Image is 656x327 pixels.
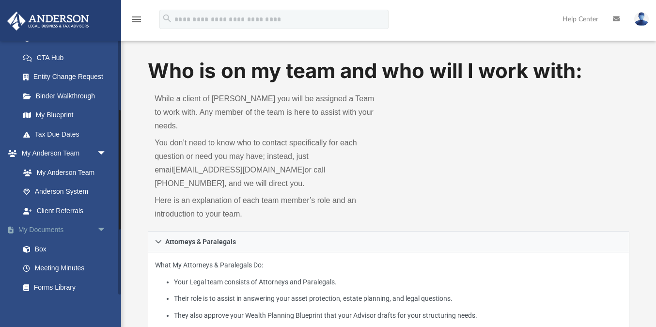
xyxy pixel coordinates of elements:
[14,239,116,259] a: Box
[165,238,236,245] span: Attorneys & Paralegals
[14,278,116,297] a: Forms Library
[14,125,121,144] a: Tax Due Dates
[148,57,629,85] h1: Who is on my team and who will I work with:
[4,12,92,31] img: Anderson Advisors Platinum Portal
[14,48,121,67] a: CTA Hub
[97,144,116,164] span: arrow_drop_down
[14,259,121,278] a: Meeting Minutes
[634,12,649,26] img: User Pic
[97,220,116,240] span: arrow_drop_down
[14,106,116,125] a: My Blueprint
[7,144,116,163] a: My Anderson Teamarrow_drop_down
[173,166,304,174] a: [EMAIL_ADDRESS][DOMAIN_NAME]
[155,194,382,221] p: Here is an explanation of each team member’s role and an introduction to your team.
[174,276,622,288] li: Your Legal team consists of Attorneys and Paralegals.
[155,92,382,133] p: While a client of [PERSON_NAME] you will be assigned a Team to work with. Any member of the team ...
[14,201,116,220] a: Client Referrals
[162,13,172,24] i: search
[14,86,121,106] a: Binder Walkthrough
[131,14,142,25] i: menu
[14,182,116,202] a: Anderson System
[14,67,121,87] a: Entity Change Request
[174,293,622,305] li: Their role is to assist in answering your asset protection, estate planning, and legal questions.
[131,18,142,25] a: menu
[148,231,629,252] a: Attorneys & Paralegals
[174,310,622,322] li: They also approve your Wealth Planning Blueprint that your Advisor drafts for your structuring ne...
[155,136,382,190] p: You don’t need to know who to contact specifically for each question or need you may have; instea...
[7,220,121,240] a: My Documentsarrow_drop_down
[14,163,111,182] a: My Anderson Team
